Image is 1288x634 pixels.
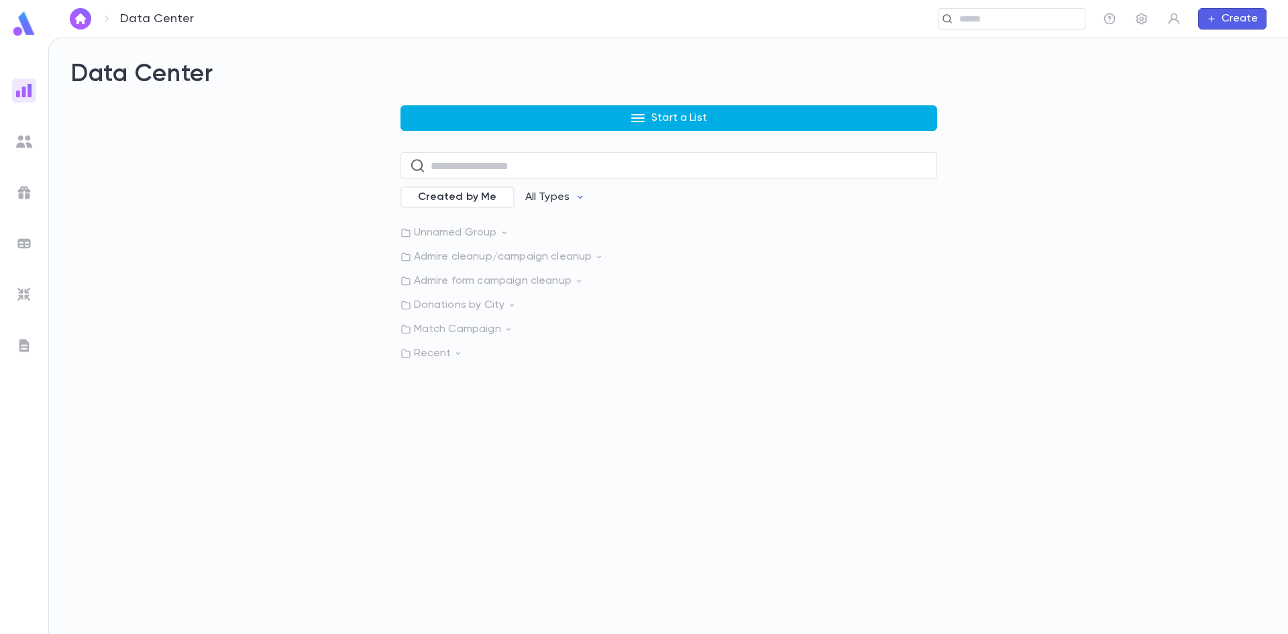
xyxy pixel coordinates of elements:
[400,323,937,336] p: Match Campaign
[1198,8,1267,30] button: Create
[410,191,505,204] span: Created by Me
[16,134,32,150] img: students_grey.60c7aba0da46da39d6d829b817ac14fc.svg
[400,105,937,131] button: Start a List
[120,11,194,26] p: Data Center
[16,235,32,252] img: batches_grey.339ca447c9d9533ef1741baa751efc33.svg
[515,184,596,210] button: All Types
[70,60,1267,89] h2: Data Center
[400,274,937,288] p: Admire form campaign cleanup
[16,337,32,354] img: letters_grey.7941b92b52307dd3b8a917253454ce1c.svg
[400,347,937,360] p: Recent
[400,250,937,264] p: Admire cleanup/campaign cleanup
[400,299,937,312] p: Donations by City
[651,111,707,125] p: Start a List
[16,83,32,99] img: reports_gradient.dbe2566a39951672bc459a78b45e2f92.svg
[72,13,89,24] img: home_white.a664292cf8c1dea59945f0da9f25487c.svg
[11,11,38,37] img: logo
[16,184,32,201] img: campaigns_grey.99e729a5f7ee94e3726e6486bddda8f1.svg
[400,187,515,208] div: Created by Me
[400,226,937,240] p: Unnamed Group
[16,286,32,303] img: imports_grey.530a8a0e642e233f2baf0ef88e8c9fcb.svg
[525,191,570,204] p: All Types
